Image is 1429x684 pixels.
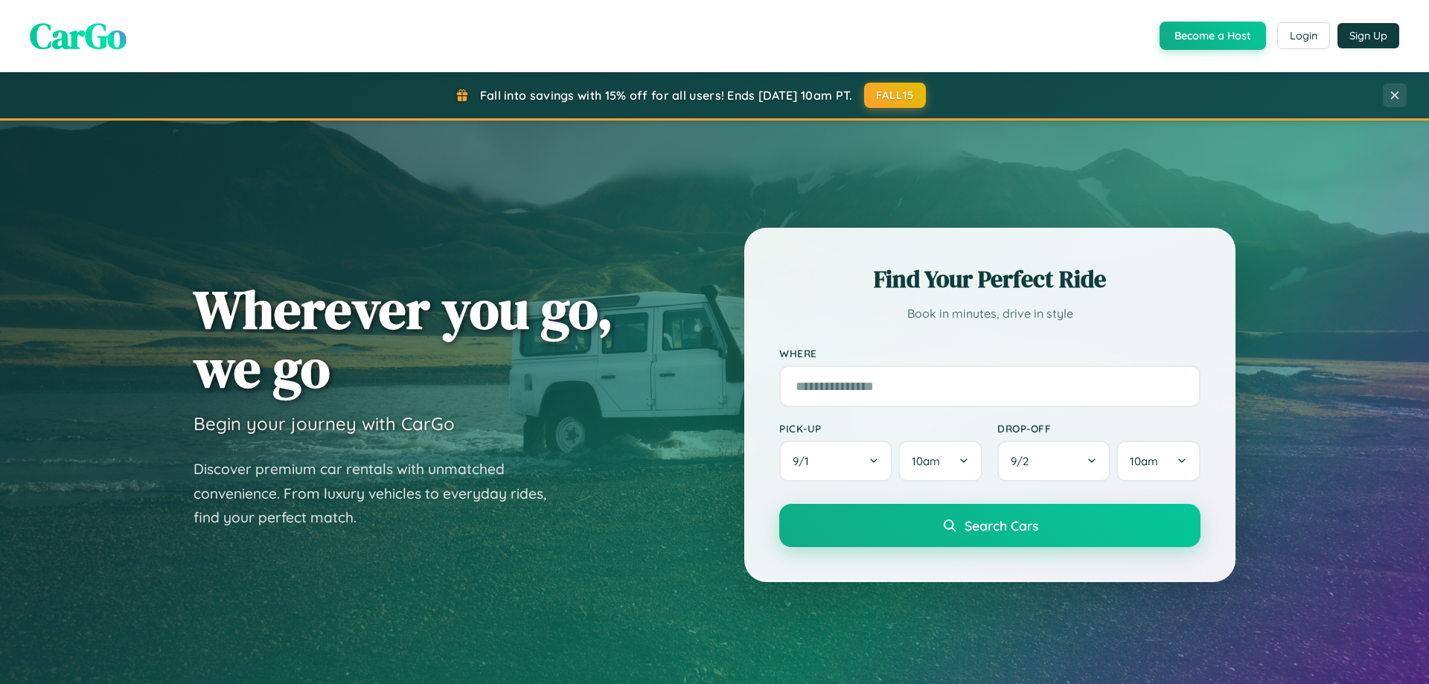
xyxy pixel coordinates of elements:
[997,441,1110,482] button: 9/2
[779,263,1201,295] h2: Find Your Perfect Ride
[898,441,982,482] button: 10am
[1277,22,1330,49] button: Login
[779,441,892,482] button: 9/1
[965,517,1038,534] span: Search Cars
[864,83,927,108] button: FALL15
[480,88,853,103] span: Fall into savings with 15% off for all users! Ends [DATE] 10am PT.
[997,422,1201,435] label: Drop-off
[194,457,566,530] p: Discover premium car rentals with unmatched convenience. From luxury vehicles to everyday rides, ...
[1130,454,1158,468] span: 10am
[30,11,127,60] span: CarGo
[779,504,1201,547] button: Search Cars
[1116,441,1201,482] button: 10am
[1337,23,1399,48] button: Sign Up
[779,303,1201,325] p: Book in minutes, drive in style
[793,454,816,468] span: 9 / 1
[194,412,455,435] h3: Begin your journey with CarGo
[1160,22,1266,50] button: Become a Host
[1011,454,1036,468] span: 9 / 2
[194,280,613,397] h1: Wherever you go, we go
[779,422,982,435] label: Pick-up
[779,347,1201,359] label: Where
[912,454,940,468] span: 10am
